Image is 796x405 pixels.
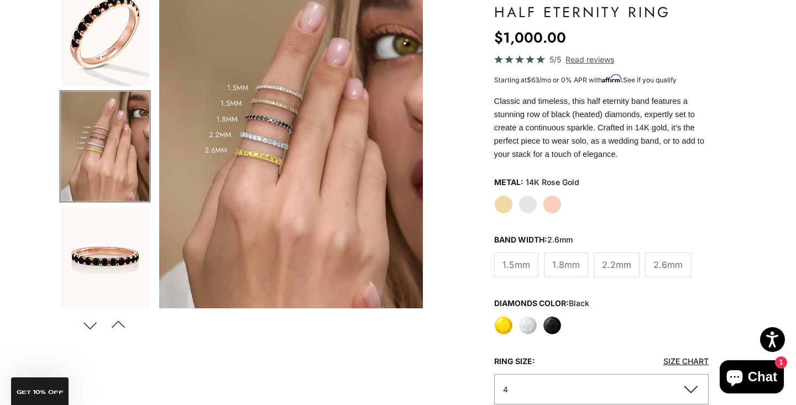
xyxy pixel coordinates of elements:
img: #YellowGold #WhiteGold #RoseGold [61,92,149,201]
span: 1.5mm [502,257,530,272]
img: #RoseGold [61,206,149,315]
button: Go to item 4 [60,91,150,202]
span: 2.2mm [602,257,631,272]
span: 4 [503,385,508,394]
span: Read reviews [565,53,614,66]
button: 4 [494,374,709,404]
span: 5/5 [549,53,561,66]
span: $63 [527,76,539,84]
span: Affirm [602,75,621,83]
legend: Band Width: [494,232,573,248]
div: GET 10% Off [11,377,69,405]
variant-option-value: black [569,298,589,308]
variant-option-value: 2.6mm [547,235,573,244]
a: Size Chart [663,356,709,366]
span: Starting at /mo or 0% APR with . [494,76,677,84]
a: See if you qualify - Learn more about Affirm Financing (opens in modal) [623,76,677,84]
a: 5/5 Read reviews [494,53,709,66]
span: GET 10% Off [17,390,64,395]
legend: Ring Size: [494,353,535,370]
span: Classic and timeless, this half eternity band features a stunning row of black (heated) diamonds,... [494,97,705,159]
variant-option-value: 14K Rose Gold [526,174,579,191]
sale-price: $1,000.00 [494,27,566,49]
inbox-online-store-chat: Shopify online store chat [716,360,787,396]
legend: Diamonds Color: [494,295,589,312]
button: Go to item 6 [60,205,150,317]
legend: Metal: [494,174,523,191]
span: 1.8mm [552,257,580,272]
span: 2.6mm [653,257,683,272]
